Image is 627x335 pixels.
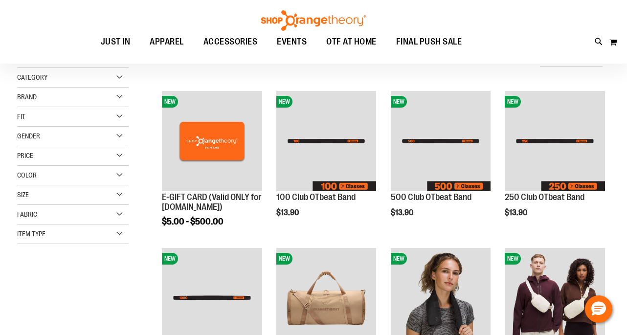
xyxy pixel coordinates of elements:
[505,91,605,192] a: Image of 250 Club OTbeat BandNEW
[17,152,33,159] span: Price
[276,192,356,202] a: 100 Club OTbeat Band
[17,230,45,238] span: Item Type
[91,31,140,53] a: JUST IN
[101,31,131,53] span: JUST IN
[276,96,292,108] span: NEW
[391,91,491,192] a: Image of 500 Club OTbeat BandNEW
[194,31,268,53] a: ACCESSORIES
[162,91,262,192] a: E-GIFT CARD (Valid ONLY for ShopOrangetheory.com)NEW
[267,31,316,53] a: EVENTS
[391,192,471,202] a: 500 Club OTbeat Band
[585,295,612,323] button: Hello, have a question? Let’s chat.
[157,86,267,251] div: product
[162,96,178,108] span: NEW
[140,31,194,53] a: APPAREL
[276,208,300,217] span: $13.90
[316,31,386,53] a: OTF AT HOME
[17,93,37,101] span: Brand
[396,31,462,53] span: FINAL PUSH SALE
[17,171,37,179] span: Color
[505,208,529,217] span: $13.90
[162,192,262,212] a: E-GIFT CARD (Valid ONLY for [DOMAIN_NAME])
[162,253,178,265] span: NEW
[505,96,521,108] span: NEW
[260,10,367,31] img: Shop Orangetheory
[391,208,415,217] span: $13.90
[162,217,224,226] span: $5.00 - $500.00
[386,31,472,53] a: FINAL PUSH SALE
[505,253,521,265] span: NEW
[203,31,258,53] span: ACCESSORIES
[17,112,25,120] span: Fit
[505,91,605,191] img: Image of 250 Club OTbeat Band
[386,86,495,237] div: product
[391,253,407,265] span: NEW
[271,86,381,237] div: product
[17,191,29,199] span: Size
[326,31,377,53] span: OTF AT HOME
[162,91,262,191] img: E-GIFT CARD (Valid ONLY for ShopOrangetheory.com)
[150,31,184,53] span: APPAREL
[17,73,47,81] span: Category
[276,253,292,265] span: NEW
[17,132,40,140] span: Gender
[276,91,376,192] a: Image of 100 Club OTbeat BandNEW
[391,91,491,191] img: Image of 500 Club OTbeat Band
[391,96,407,108] span: NEW
[505,192,584,202] a: 250 Club OTbeat Band
[17,210,37,218] span: Fabric
[500,86,609,237] div: product
[277,31,307,53] span: EVENTS
[276,91,376,191] img: Image of 100 Club OTbeat Band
